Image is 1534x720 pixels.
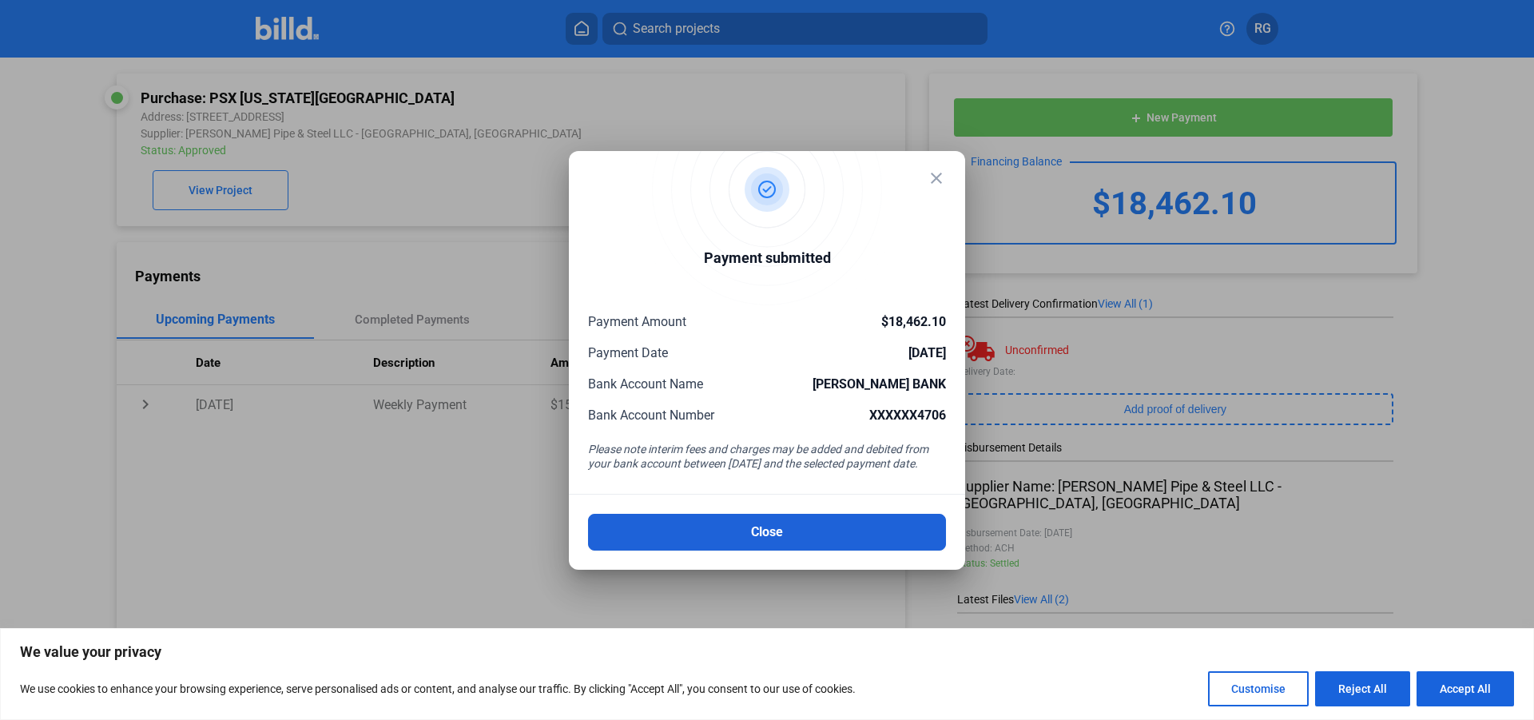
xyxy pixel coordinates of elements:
span: Bank Account Name [588,376,703,392]
span: $18,462.10 [881,314,946,329]
span: [PERSON_NAME] BANK [813,376,946,392]
div: Payment submitted [704,247,831,273]
div: Please note interim fees and charges may be added and debited from your bank account between [DAT... [588,442,946,475]
p: We value your privacy [20,642,1514,662]
p: We use cookies to enhance your browsing experience, serve personalised ads or content, and analys... [20,679,856,698]
button: Close [588,514,946,551]
button: Customise [1208,671,1309,706]
span: XXXXXX4706 [869,408,946,423]
span: Bank Account Number [588,408,714,423]
span: Payment Date [588,345,668,360]
mat-icon: close [927,169,946,188]
span: Payment Amount [588,314,686,329]
button: Accept All [1417,671,1514,706]
span: [DATE] [908,345,946,360]
button: Reject All [1315,671,1410,706]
